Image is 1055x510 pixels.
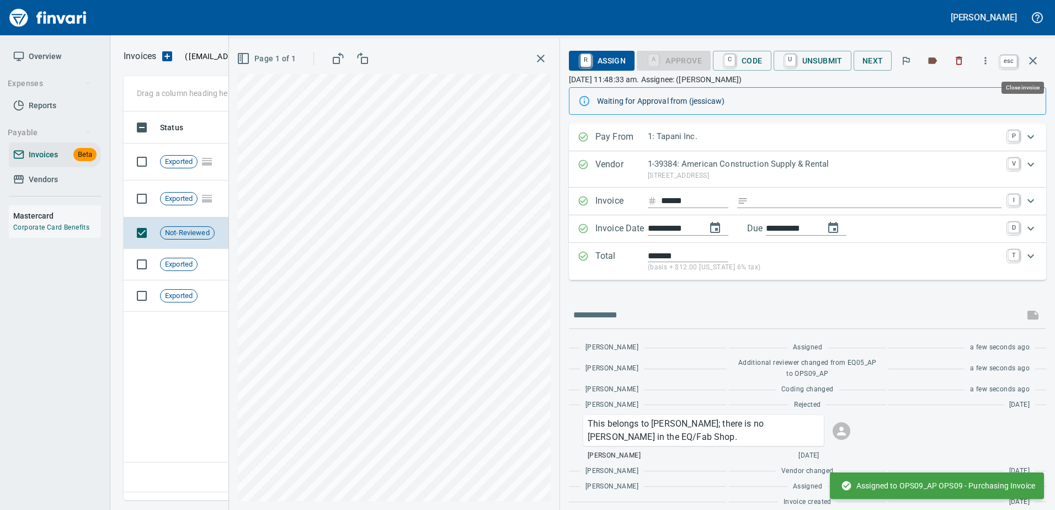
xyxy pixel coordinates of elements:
p: (basis + $12.00 [US_STATE] 6% tax) [648,262,1001,273]
a: U [785,54,796,66]
p: This belongs to [PERSON_NAME]; there is no [PERSON_NAME] in the EQ/Fab Shop. [588,417,819,444]
p: 1: Tapani Inc. [648,130,1001,143]
span: Invoice created [784,497,832,508]
span: Vendors [29,173,58,187]
button: [PERSON_NAME] [948,9,1020,26]
a: R [580,54,591,66]
nav: breadcrumb [124,50,156,63]
span: Not-Reviewed [161,228,214,238]
a: Overview [9,44,101,69]
p: Pay From [595,130,648,145]
button: Labels [920,49,945,73]
span: Exported [161,259,197,270]
a: InvoicesBeta [9,142,101,167]
div: Coding Required [637,55,711,64]
span: [DATE] [798,450,819,461]
img: Finvari [7,4,89,31]
p: Due [747,222,800,235]
span: Pages Split [198,157,216,166]
p: Drag a column heading here to group the table [137,88,299,99]
span: [DATE] [1009,400,1030,411]
span: Beta [73,148,97,161]
button: Flag [894,49,918,73]
span: Exported [161,291,197,301]
span: [PERSON_NAME] [585,342,638,353]
h6: Mastercard [13,210,101,222]
span: Expenses [8,77,91,91]
a: P [1008,130,1019,141]
div: Waiting for Approval from (jessicaw) [597,91,1037,111]
p: Vendor [595,158,648,181]
span: Exported [161,157,197,167]
span: [PERSON_NAME] [585,481,638,492]
a: Reports [9,93,101,118]
span: Overview [29,50,61,63]
p: Invoice Date [595,222,648,236]
button: Payable [3,123,95,143]
a: D [1008,222,1019,233]
span: Assigned [793,481,822,492]
p: Invoices [124,50,156,63]
h5: [PERSON_NAME] [951,12,1017,23]
span: Unsubmit [782,51,843,70]
span: Payable [8,126,91,140]
a: esc [1000,55,1017,67]
span: Additional reviewer changed from EQ05_AP to OPS09_AP [734,358,881,380]
div: Expand [569,188,1046,215]
a: T [1008,249,1019,261]
span: Next [862,54,883,68]
a: V [1008,158,1019,169]
button: More [973,49,998,73]
p: ( ) [178,51,318,62]
span: Code [722,51,763,70]
a: I [1008,194,1019,205]
button: change due date [820,215,846,241]
span: Rejected [794,400,820,411]
span: Assigned to OPS09_AP OPS09 - Purchasing Invoice [841,480,1035,491]
span: [DATE] [1009,466,1030,477]
span: Assigned [793,342,822,353]
div: Expand [569,124,1046,151]
div: Expand [569,151,1046,188]
div: Expand [569,215,1046,243]
span: [PERSON_NAME] [585,384,638,395]
span: Coding changed [781,384,834,395]
button: RAssign [569,51,635,71]
button: Page 1 of 1 [235,49,300,69]
span: Status [160,121,183,134]
button: change date [702,215,728,241]
button: CCode [713,51,771,71]
span: [PERSON_NAME] [588,450,641,461]
span: Status [160,121,198,134]
a: C [724,54,735,66]
span: Exported [161,194,197,204]
span: This records your message into the invoice and notifies anyone mentioned [1020,302,1046,328]
p: 1-39384: American Construction Supply & Rental [648,158,1001,171]
span: a few seconds ago [970,342,1030,353]
span: [PERSON_NAME] [585,363,638,374]
a: Corporate Card Benefits [13,224,89,231]
span: a few seconds ago [970,363,1030,374]
span: a few seconds ago [970,384,1030,395]
span: [PERSON_NAME] [585,400,638,411]
svg: Invoice description [737,195,748,206]
button: Next [854,51,892,71]
span: Reports [29,99,56,113]
a: Vendors [9,167,101,192]
button: Upload an Invoice [156,50,178,63]
span: Assign [578,51,626,70]
span: [PERSON_NAME] [585,466,638,477]
span: [EMAIL_ADDRESS][DOMAIN_NAME] [188,51,315,62]
p: Total [595,249,648,273]
span: Invoices [29,148,58,162]
span: Pages Split [198,194,216,203]
span: Page 1 of 1 [239,52,296,66]
p: [DATE] 11:48:33 am. Assignee: ([PERSON_NAME]) [569,74,1046,85]
span: Vendor changed [781,466,834,477]
p: Invoice [595,194,648,209]
button: UUnsubmit [774,51,851,71]
div: Click for options [583,415,824,446]
div: Expand [569,243,1046,280]
button: Expenses [3,73,95,94]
